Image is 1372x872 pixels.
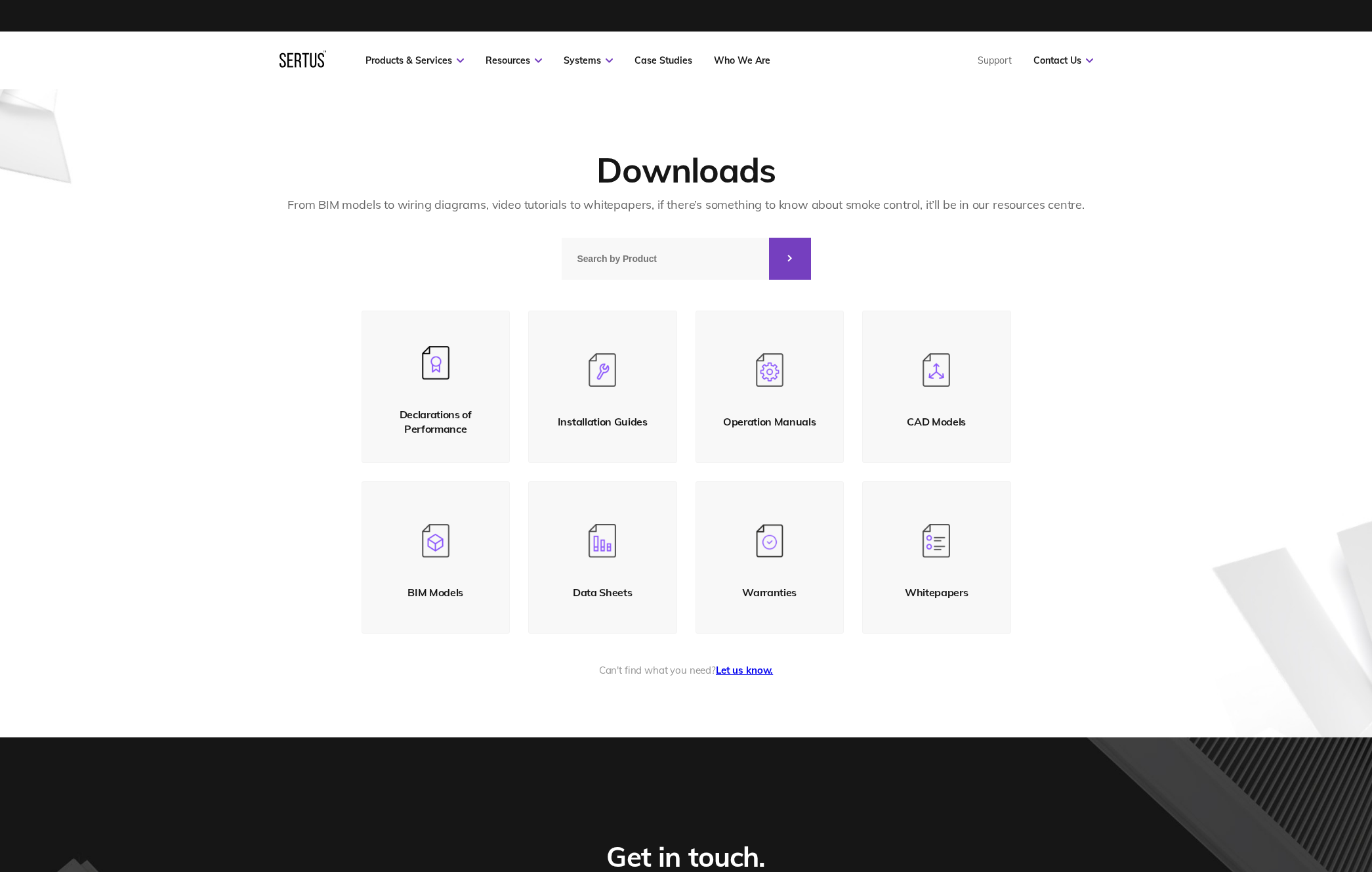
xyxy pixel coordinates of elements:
a: Let us know. [716,664,773,676]
a: Products & Services [365,54,464,66]
a: Resources [486,54,542,66]
div: Data Sheets [573,585,632,599]
a: Case Studies [634,54,692,66]
div: Declarations of Performance [375,407,497,437]
div: From BIM models to wiring diagrams, video tutorials to whitepapers, if there’s something to know ... [69,196,1304,215]
a: Support [978,54,1012,66]
a: Who We Are [714,54,770,66]
a: Warranties [696,481,844,634]
div: Warranties [742,585,797,599]
a: Declarations of Performance [362,311,510,463]
a: Operation Manuals [696,311,844,463]
a: Contact Us [1033,54,1093,66]
div: Operation Manuals [723,414,816,429]
div: CAD Models [907,414,966,429]
div: BIM Models [407,585,463,599]
iframe: Chat Widget [1306,809,1372,872]
div: Whitepapers [905,585,968,599]
a: Data Sheets [528,481,677,634]
input: Search by Product [562,238,769,280]
a: Whitepapers [862,481,1011,634]
div: Installation Guides [558,414,648,429]
a: Installation Guides [528,311,677,463]
a: Systems [564,54,613,66]
a: CAD Models [862,311,1011,463]
a: BIM Models [362,481,510,634]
